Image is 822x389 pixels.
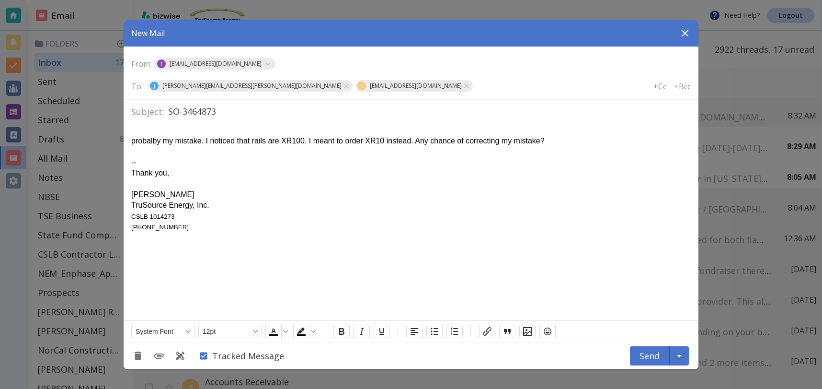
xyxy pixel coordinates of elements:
button: Use Template [171,347,189,365]
p: +Bcc [674,81,691,92]
span: 12pt [203,328,250,335]
iframe: Rich Text Area [124,124,698,320]
button: Font System Font [131,325,194,338]
button: Send [630,346,670,365]
button: Font size 12pt [198,325,262,338]
span: [EMAIL_ADDRESS][DOMAIN_NAME] [166,58,265,70]
button: Numbered list [446,325,463,338]
button: Blockquote [499,325,515,338]
button: Discard [129,347,147,365]
p: J [154,80,155,92]
button: +Cc [650,77,670,95]
p: +Cc [653,81,666,92]
p: From: [131,59,151,69]
button: Bullet list [426,325,443,338]
span: Tracked Message [212,350,284,362]
div: J[PERSON_NAME][EMAIL_ADDRESS][PERSON_NAME][DOMAIN_NAME] [148,80,353,92]
div: T[EMAIL_ADDRESS][DOMAIN_NAME] [155,58,275,70]
span: [EMAIL_ADDRESS][DOMAIN_NAME] [366,80,466,92]
p: To: [131,81,143,92]
span: [PERSON_NAME][EMAIL_ADDRESS][PERSON_NAME][DOMAIN_NAME] [159,80,345,92]
div: Background color Black [293,325,317,338]
div: Text color Black [265,325,289,338]
div: K[EMAIL_ADDRESS][DOMAIN_NAME] [355,80,473,92]
button: Add Attachment [150,347,168,365]
button: +Bcc [670,77,695,95]
p: New Mail [131,28,165,38]
button: Italic [354,325,370,338]
p: Subject: [131,106,164,118]
button: Emojis [539,325,556,338]
button: Schedule Send [670,346,689,365]
span: System Font [136,328,183,335]
p: T [160,58,163,70]
button: Underline [374,325,390,338]
p: K [360,80,363,92]
button: Bold [333,325,350,338]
